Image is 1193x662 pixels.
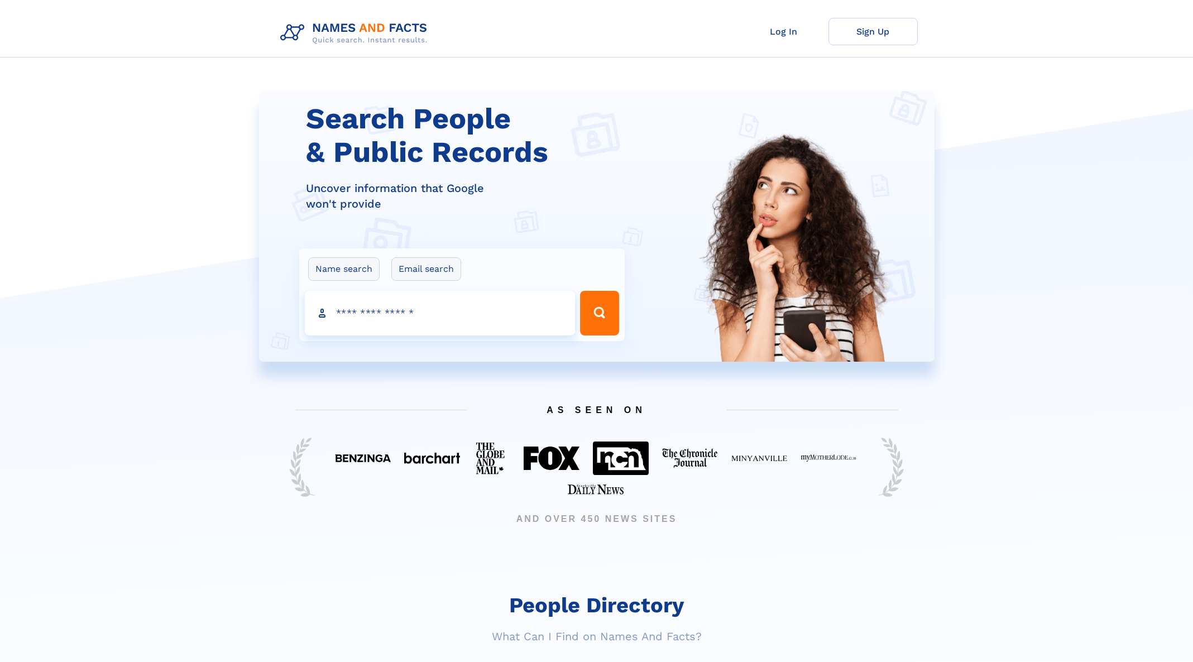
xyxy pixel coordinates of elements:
img: Featured on The Globe And Mail [473,440,510,477]
img: Featured on Minyanville [731,454,787,462]
button: Search Button [580,291,619,335]
h2: People Directory [276,593,918,617]
img: Featured on BarChart [404,453,460,463]
span: AND OVER 450 NEWS SITES [279,512,915,526]
div: Uncover information that Google won't provide [306,180,632,212]
img: Featured on Starkville Daily News [568,484,624,495]
img: Featured on NCN [593,442,649,474]
img: Featured on FOX 40 [524,447,579,470]
input: search input [305,291,575,335]
a: Log In [739,18,828,45]
label: Name search [308,257,380,281]
div: What Can I Find on Names And Facts? [276,630,918,643]
img: Featured on Benzinga [335,454,391,462]
a: Sign Up [828,18,918,45]
h1: Search People & Public Records [306,102,632,169]
img: Featured on My Mother Lode [801,454,856,462]
img: Search People and Public records [692,131,898,418]
label: Email search [391,257,461,281]
img: Logo Names and Facts [276,18,437,48]
span: AS SEEN ON [279,391,915,429]
img: Featured on The Chronicle Journal [662,448,718,468]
